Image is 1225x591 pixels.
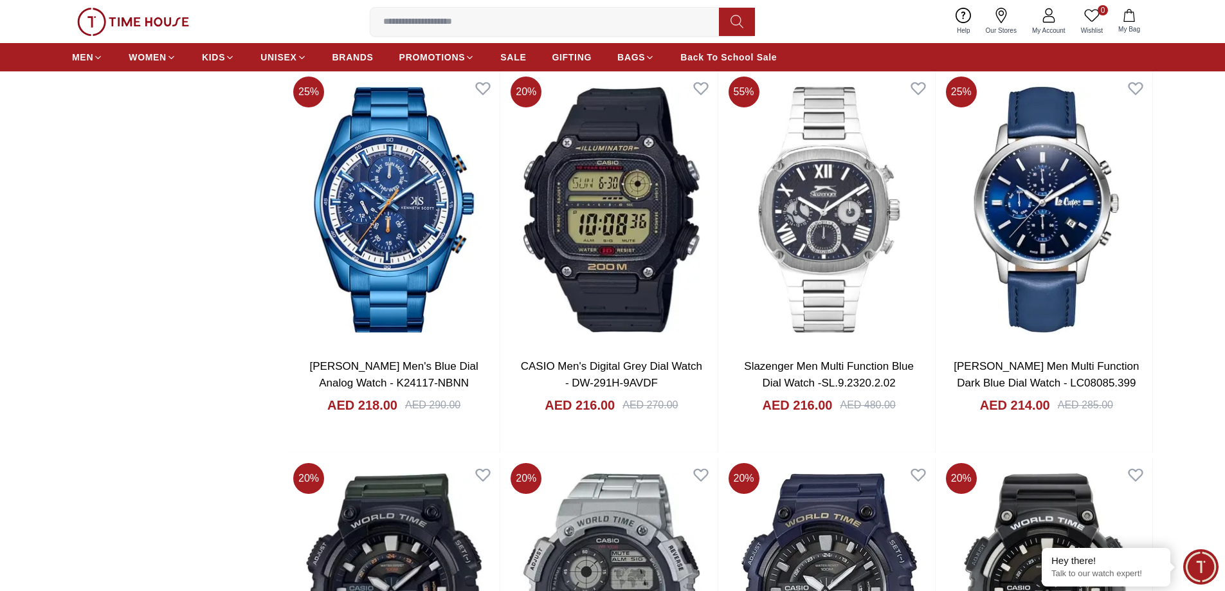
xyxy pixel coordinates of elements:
[288,71,500,348] img: Kenneth Scott Men's Blue Dial Analog Watch - K24117-NBNN
[744,360,914,389] a: Slazenger Men Multi Function Blue Dial Watch -SL.9.2320.2.02
[500,51,526,64] span: SALE
[941,71,1152,348] img: LEE COOPER Men Multi Function Dark Blue Dial Watch - LC08085.399
[332,51,374,64] span: BRANDS
[511,77,541,107] span: 20 %
[954,360,1139,389] a: [PERSON_NAME] Men Multi Function Dark Blue Dial Watch - LC08085.399
[1111,6,1148,37] button: My Bag
[1027,26,1071,35] span: My Account
[980,396,1050,414] h4: AED 214.00
[545,396,615,414] h4: AED 216.00
[1051,554,1161,567] div: Hey there!
[399,51,466,64] span: PROMOTIONS
[129,51,167,64] span: WOMEN
[77,8,189,36] img: ...
[500,46,526,69] a: SALE
[729,77,759,107] span: 55 %
[952,26,975,35] span: Help
[723,71,935,348] img: Slazenger Men Multi Function Blue Dial Watch -SL.9.2320.2.02
[949,5,978,38] a: Help
[293,463,324,494] span: 20 %
[332,46,374,69] a: BRANDS
[1073,5,1111,38] a: 0Wishlist
[511,463,541,494] span: 20 %
[260,51,296,64] span: UNISEX
[1058,397,1113,413] div: AED 285.00
[72,51,93,64] span: MEN
[617,51,645,64] span: BAGS
[129,46,176,69] a: WOMEN
[72,46,103,69] a: MEN
[310,360,478,389] a: [PERSON_NAME] Men's Blue Dial Analog Watch - K24117-NBNN
[399,46,475,69] a: PROMOTIONS
[1051,568,1161,579] p: Talk to our watch expert!
[680,46,777,69] a: Back To School Sale
[1098,5,1108,15] span: 0
[293,77,324,107] span: 25 %
[617,46,655,69] a: BAGS
[946,463,977,494] span: 20 %
[946,77,977,107] span: 25 %
[978,5,1024,38] a: Our Stores
[405,397,460,413] div: AED 290.00
[763,396,833,414] h4: AED 216.00
[552,51,592,64] span: GIFTING
[202,51,225,64] span: KIDS
[1183,549,1219,585] div: Chat Widget
[622,397,678,413] div: AED 270.00
[505,71,717,348] img: CASIO Men's Digital Grey Dial Watch - DW-291H-9AVDF
[1076,26,1108,35] span: Wishlist
[260,46,306,69] a: UNISEX
[840,397,895,413] div: AED 480.00
[327,396,397,414] h4: AED 218.00
[729,463,759,494] span: 20 %
[680,51,777,64] span: Back To School Sale
[552,46,592,69] a: GIFTING
[981,26,1022,35] span: Our Stores
[521,360,702,389] a: CASIO Men's Digital Grey Dial Watch - DW-291H-9AVDF
[202,46,235,69] a: KIDS
[1113,24,1145,34] span: My Bag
